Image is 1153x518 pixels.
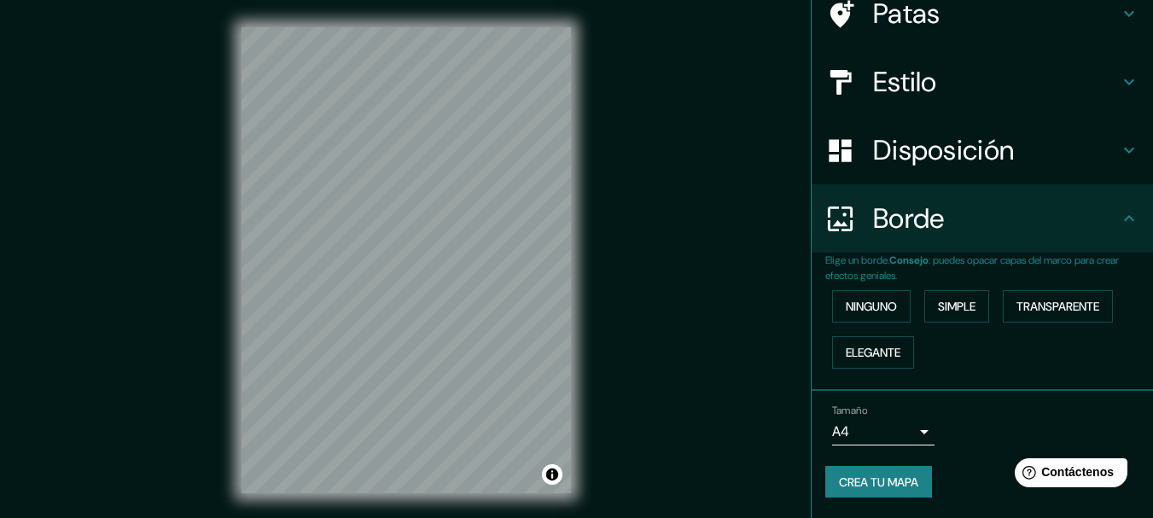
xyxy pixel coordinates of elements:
font: Simple [938,299,975,314]
font: Disposición [873,132,1014,168]
button: Simple [924,290,989,323]
button: Activar o desactivar atribución [542,464,562,485]
button: Ninguno [832,290,911,323]
canvas: Mapa [242,27,571,493]
div: Disposición [812,116,1153,184]
div: Borde [812,184,1153,253]
font: Ninguno [846,299,897,314]
font: Estilo [873,64,937,100]
div: A4 [832,418,935,445]
font: A4 [832,422,849,440]
font: Transparente [1016,299,1099,314]
iframe: Lanzador de widgets de ayuda [1001,451,1134,499]
font: Consejo [889,253,929,267]
button: Transparente [1003,290,1113,323]
font: : puedes opacar capas del marco para crear efectos geniales. [825,253,1119,282]
div: Estilo [812,48,1153,116]
font: Crea tu mapa [839,474,918,490]
button: Crea tu mapa [825,466,932,498]
button: Elegante [832,336,914,369]
font: Borde [873,201,945,236]
font: Tamaño [832,404,867,417]
font: Elige un borde. [825,253,889,267]
font: Elegante [846,345,900,360]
